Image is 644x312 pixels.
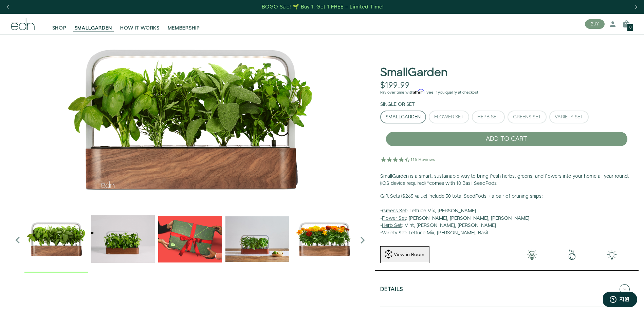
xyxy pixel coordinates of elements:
[380,101,415,108] label: Single or Set
[380,193,633,237] p: • : Lettuce Mix, [PERSON_NAME] • : [PERSON_NAME], [PERSON_NAME], [PERSON_NAME] • : Mint, [PERSON_...
[380,173,633,188] p: SmallGarden is a smart, sustainable way to bring fresh herbs, greens, and flowers into your home ...
[382,230,406,236] u: Variety Set
[91,207,155,272] div: 2 / 6
[508,111,547,123] button: Greens Set
[629,26,631,30] span: 0
[552,250,592,260] img: green-earth.png
[48,17,71,32] a: SHOP
[380,246,429,263] button: View in Room
[168,25,200,32] span: MEMBERSHIP
[225,207,289,271] img: edn-smallgarden-mixed-herbs-table-product-2000px_1024x.jpg
[513,115,541,119] div: Greens Set
[555,115,583,119] div: Variety Set
[75,25,112,32] span: SMALLGARDEN
[225,207,289,272] div: 4 / 6
[393,251,425,258] div: View in Room
[292,207,356,272] div: 5 / 6
[292,207,356,271] img: edn-smallgarden-marigold-hero-SLV-2000px_1024x.png
[11,34,369,204] div: 1 / 6
[386,115,421,119] div: SmallGarden
[386,132,628,147] button: ADD TO CART
[472,111,505,123] button: Herb Set
[382,208,407,214] u: Greens Set
[116,17,163,32] a: HOW IT WORKS
[262,3,384,11] div: BOGO Sale! 🌱 Buy 1, Get 1 FREE – Limited Time!
[434,115,464,119] div: Flower Set
[24,207,88,271] img: Official-EDN-SMALLGARDEN-HERB-HERO-SLV-2000px_1024x.png
[477,115,499,119] div: Herb Set
[164,17,204,32] a: MEMBERSHIP
[380,90,633,96] p: Pay over time with . See if you qualify at checkout.
[585,19,605,29] button: BUY
[380,287,403,294] h5: Details
[120,25,159,32] span: HOW IT WORKS
[380,193,543,200] b: Gift Sets ($265 value) Include 30 total SeedPods + a pair of pruning snips:
[380,66,447,79] h1: SmallGarden
[71,17,116,32] a: SMALLGARDEN
[592,250,632,260] img: edn-smallgarden-tech.png
[382,222,402,229] u: Herb Set
[380,81,410,91] div: $199.99
[380,111,426,123] button: SmallGarden
[261,2,384,12] a: BOGO Sale! 🌱 Buy 1, Get 1 FREE – Limited Time!
[158,207,222,272] div: 3 / 6
[11,34,369,204] img: Official-EDN-SMALLGARDEN-HERB-HERO-SLV-2000px_4096x.png
[549,111,589,123] button: Variety Set
[24,207,88,272] div: 1 / 6
[11,233,24,247] i: Previous slide
[603,292,637,309] iframe: 자세한 정보를 찾을 수 있는 위젯을 엽니다.
[512,250,552,260] img: 001-light-bulb.png
[52,25,67,32] span: SHOP
[429,111,469,123] button: Flower Set
[380,153,436,166] img: 4.5 star rating
[382,215,406,222] u: Flower Set
[158,207,222,271] img: EMAILS_-_Holiday_21_PT1_28_9986b34a-7908-4121-b1c1-9595d1e43abe_1024x.png
[380,277,633,301] button: Details
[413,89,424,94] span: Affirm
[91,207,155,271] img: edn-trim-basil.2021-09-07_14_55_24_1024x.gif
[356,233,369,247] i: Next slide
